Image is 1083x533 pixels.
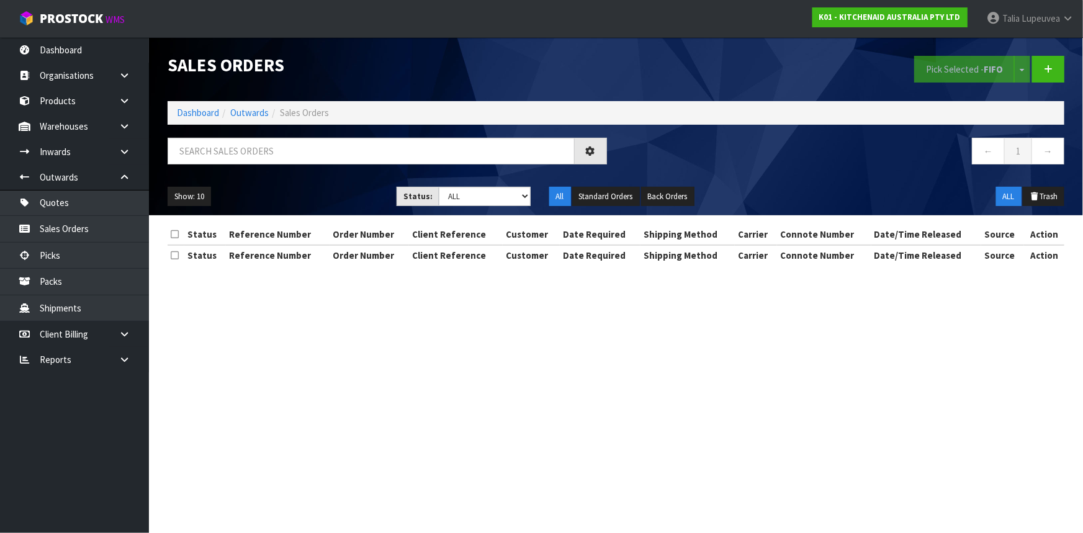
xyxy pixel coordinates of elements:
span: ProStock [40,11,103,27]
th: Reference Number [226,225,330,244]
button: All [549,187,571,207]
th: Order Number [330,245,409,265]
th: Action [1024,225,1064,244]
h1: Sales Orders [168,56,607,75]
strong: FIFO [984,63,1003,75]
th: Date/Time Released [871,245,981,265]
strong: Status: [403,191,433,202]
th: Customer [503,225,560,244]
a: Outwards [230,107,269,119]
a: → [1031,138,1064,164]
nav: Page navigation [626,138,1065,168]
th: Order Number [330,225,409,244]
img: cube-alt.png [19,11,34,26]
th: Reference Number [226,245,330,265]
button: Show: 10 [168,187,211,207]
button: Trash [1023,187,1064,207]
span: Talia [1002,12,1020,24]
button: ALL [996,187,1022,207]
th: Status [184,225,226,244]
th: Carrier [735,245,777,265]
a: ← [972,138,1005,164]
small: WMS [106,14,125,25]
th: Connote Number [777,225,871,244]
th: Connote Number [777,245,871,265]
button: Back Orders [641,187,694,207]
th: Client Reference [409,225,503,244]
th: Shipping Method [640,225,735,244]
a: 1 [1004,138,1032,164]
span: Sales Orders [280,107,329,119]
th: Date Required [560,245,640,265]
span: Lupeuvea [1022,12,1060,24]
th: Client Reference [409,245,503,265]
th: Shipping Method [640,245,735,265]
th: Status [184,245,226,265]
strong: K01 - KITCHENAID AUSTRALIA PTY LTD [819,12,961,22]
th: Source [981,225,1024,244]
button: Standard Orders [572,187,640,207]
a: Dashboard [177,107,219,119]
th: Action [1024,245,1064,265]
button: Pick Selected -FIFO [914,56,1015,83]
th: Source [981,245,1024,265]
a: K01 - KITCHENAID AUSTRALIA PTY LTD [812,7,968,27]
th: Date/Time Released [871,225,981,244]
input: Search sales orders [168,138,575,164]
th: Customer [503,245,560,265]
th: Date Required [560,225,640,244]
th: Carrier [735,225,777,244]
